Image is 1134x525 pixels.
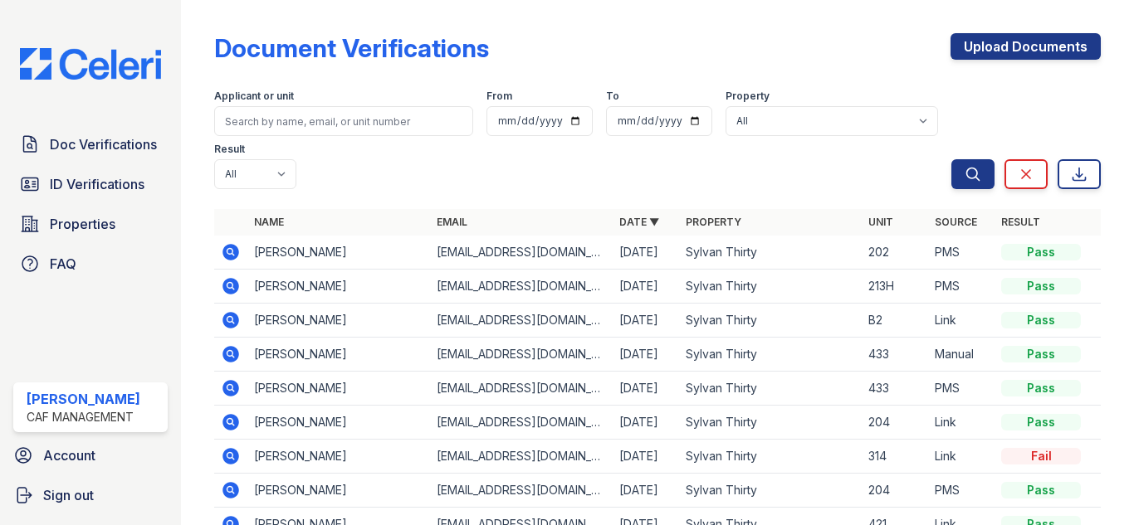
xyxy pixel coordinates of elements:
[247,236,430,270] td: [PERSON_NAME]
[928,338,995,372] td: Manual
[43,445,95,465] span: Account
[214,33,489,63] div: Document Verifications
[247,304,430,338] td: [PERSON_NAME]
[50,174,144,194] span: ID Verifications
[928,372,995,406] td: PMS
[928,474,995,508] td: PMS
[486,90,512,103] label: From
[247,474,430,508] td: [PERSON_NAME]
[50,134,157,154] span: Doc Verifications
[1001,216,1040,228] a: Result
[430,270,613,304] td: [EMAIL_ADDRESS][DOMAIN_NAME]
[928,406,995,440] td: Link
[928,440,995,474] td: Link
[862,304,928,338] td: B2
[247,338,430,372] td: [PERSON_NAME]
[613,440,679,474] td: [DATE]
[1001,346,1081,362] div: Pass
[254,216,284,228] a: Name
[928,236,995,270] td: PMS
[613,236,679,270] td: [DATE]
[430,474,613,508] td: [EMAIL_ADDRESS][DOMAIN_NAME]
[50,214,115,234] span: Properties
[214,106,473,136] input: Search by name, email, or unit number
[928,270,995,304] td: PMS
[27,389,140,409] div: [PERSON_NAME]
[606,90,619,103] label: To
[686,216,741,228] a: Property
[726,90,770,103] label: Property
[679,440,862,474] td: Sylvan Thirty
[862,270,928,304] td: 213H
[613,372,679,406] td: [DATE]
[862,440,928,474] td: 314
[7,439,174,472] a: Account
[43,485,94,505] span: Sign out
[430,338,613,372] td: [EMAIL_ADDRESS][DOMAIN_NAME]
[13,207,168,241] a: Properties
[13,168,168,201] a: ID Verifications
[868,216,893,228] a: Unit
[862,236,928,270] td: 202
[862,372,928,406] td: 433
[1001,482,1081,498] div: Pass
[7,48,174,80] img: CE_Logo_Blue-a8612792a0a2168367f1c8372b55b34899dd931a85d93a1a3d3e32e68fde9ad4.png
[13,128,168,161] a: Doc Verifications
[862,406,928,440] td: 204
[247,270,430,304] td: [PERSON_NAME]
[247,440,430,474] td: [PERSON_NAME]
[613,338,679,372] td: [DATE]
[1001,414,1081,430] div: Pass
[430,372,613,406] td: [EMAIL_ADDRESS][DOMAIN_NAME]
[613,270,679,304] td: [DATE]
[613,474,679,508] td: [DATE]
[679,474,862,508] td: Sylvan Thirty
[951,33,1101,60] a: Upload Documents
[13,247,168,280] a: FAQ
[862,338,928,372] td: 433
[679,372,862,406] td: Sylvan Thirty
[27,409,140,425] div: CAF Management
[430,304,613,338] td: [EMAIL_ADDRESS][DOMAIN_NAME]
[1001,278,1081,294] div: Pass
[214,90,294,103] label: Applicant or unit
[679,304,862,338] td: Sylvan Thirty
[935,216,977,228] a: Source
[430,236,613,270] td: [EMAIL_ADDRESS][DOMAIN_NAME]
[679,270,862,304] td: Sylvan Thirty
[214,143,245,156] label: Result
[247,372,430,406] td: [PERSON_NAME]
[50,254,76,274] span: FAQ
[619,216,659,228] a: Date ▼
[928,304,995,338] td: Link
[1001,448,1081,464] div: Fail
[1001,244,1081,260] div: Pass
[613,304,679,338] td: [DATE]
[7,479,174,512] a: Sign out
[430,440,613,474] td: [EMAIL_ADDRESS][DOMAIN_NAME]
[679,236,862,270] td: Sylvan Thirty
[613,406,679,440] td: [DATE]
[437,216,467,228] a: Email
[247,406,430,440] td: [PERSON_NAME]
[679,406,862,440] td: Sylvan Thirty
[679,338,862,372] td: Sylvan Thirty
[862,474,928,508] td: 204
[1001,312,1081,328] div: Pass
[1001,380,1081,396] div: Pass
[430,406,613,440] td: [EMAIL_ADDRESS][DOMAIN_NAME]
